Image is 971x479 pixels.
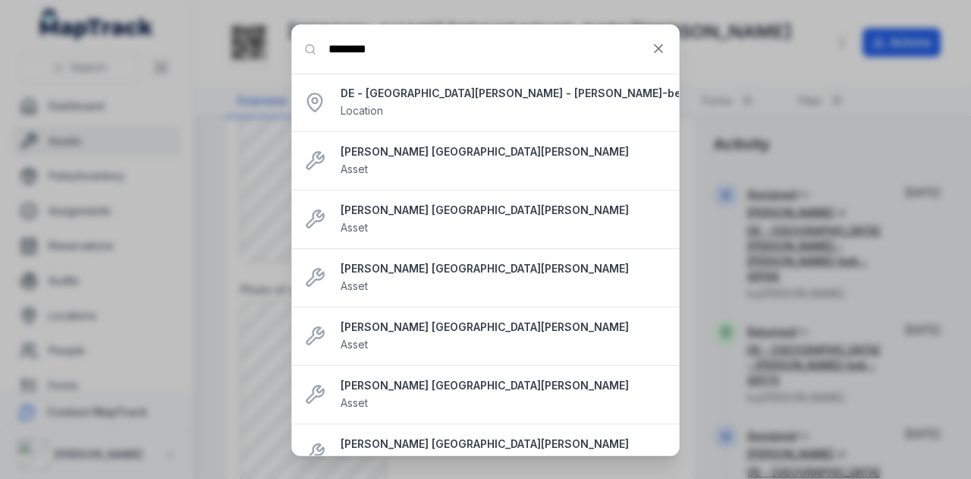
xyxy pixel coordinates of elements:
[341,221,368,234] span: Asset
[341,436,667,452] strong: [PERSON_NAME] [GEOGRAPHIC_DATA][PERSON_NAME]
[341,320,667,335] strong: [PERSON_NAME] [GEOGRAPHIC_DATA][PERSON_NAME]
[341,338,368,351] span: Asset
[341,203,667,236] a: [PERSON_NAME] [GEOGRAPHIC_DATA][PERSON_NAME]Asset
[341,144,667,178] a: [PERSON_NAME] [GEOGRAPHIC_DATA][PERSON_NAME]Asset
[341,144,667,159] strong: [PERSON_NAME] [GEOGRAPHIC_DATA][PERSON_NAME]
[341,378,667,393] strong: [PERSON_NAME] [GEOGRAPHIC_DATA][PERSON_NAME]
[341,320,667,353] a: [PERSON_NAME] [GEOGRAPHIC_DATA][PERSON_NAME]Asset
[341,203,667,218] strong: [PERSON_NAME] [GEOGRAPHIC_DATA][PERSON_NAME]
[341,261,667,295] a: [PERSON_NAME] [GEOGRAPHIC_DATA][PERSON_NAME]Asset
[341,86,703,119] a: DE - [GEOGRAPHIC_DATA][PERSON_NAME] - [PERSON_NAME]-bek - 89168Location
[341,455,368,468] span: Asset
[341,396,368,409] span: Asset
[341,261,667,276] strong: [PERSON_NAME] [GEOGRAPHIC_DATA][PERSON_NAME]
[341,279,368,292] span: Asset
[341,104,383,117] span: Location
[341,378,667,411] a: [PERSON_NAME] [GEOGRAPHIC_DATA][PERSON_NAME]Asset
[341,162,368,175] span: Asset
[341,436,667,470] a: [PERSON_NAME] [GEOGRAPHIC_DATA][PERSON_NAME]Asset
[341,86,703,101] strong: DE - [GEOGRAPHIC_DATA][PERSON_NAME] - [PERSON_NAME]-bek - 89168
